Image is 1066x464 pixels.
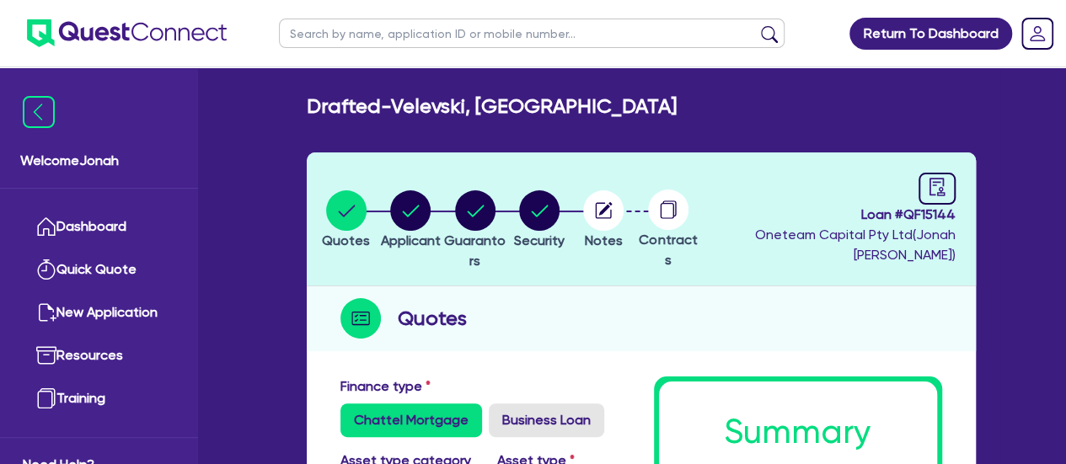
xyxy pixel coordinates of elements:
[919,173,956,205] a: audit
[444,232,506,269] span: Guarantors
[639,232,697,268] span: Contracts
[688,412,908,452] h1: Summary
[398,303,467,333] h2: Quotes
[36,388,56,408] img: training
[849,18,1012,50] a: Return To Dashboard
[340,298,381,339] img: step-icon
[489,403,604,437] label: Business Loan
[279,19,785,48] input: Search by name, application ID or mobile number...
[442,189,506,272] button: Guarantors
[322,232,370,248] span: Quotes
[23,291,175,334] a: New Application
[928,178,946,196] span: audit
[27,19,227,47] img: quest-connect-logo-blue
[36,345,56,365] img: resources
[582,189,624,252] button: Notes
[307,94,677,119] h2: Drafted - Velevski, [GEOGRAPHIC_DATA]
[380,189,442,252] button: Applicant
[1015,12,1059,56] a: Dropdown toggle
[340,403,482,437] label: Chattel Mortgage
[23,96,55,128] img: icon-menu-close
[23,334,175,377] a: Resources
[514,232,565,248] span: Security
[340,376,431,397] label: Finance type
[585,232,623,248] span: Notes
[755,227,956,263] span: Oneteam Capital Pty Ltd ( Jonah [PERSON_NAME] )
[381,232,441,248] span: Applicant
[36,302,56,323] img: new-application
[23,248,175,291] a: Quick Quote
[23,205,175,248] a: Dashboard
[321,189,371,252] button: Quotes
[704,205,955,225] span: Loan # QF15144
[513,189,565,252] button: Security
[20,151,178,171] span: Welcome Jonah
[23,377,175,420] a: Training
[36,259,56,280] img: quick-quote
